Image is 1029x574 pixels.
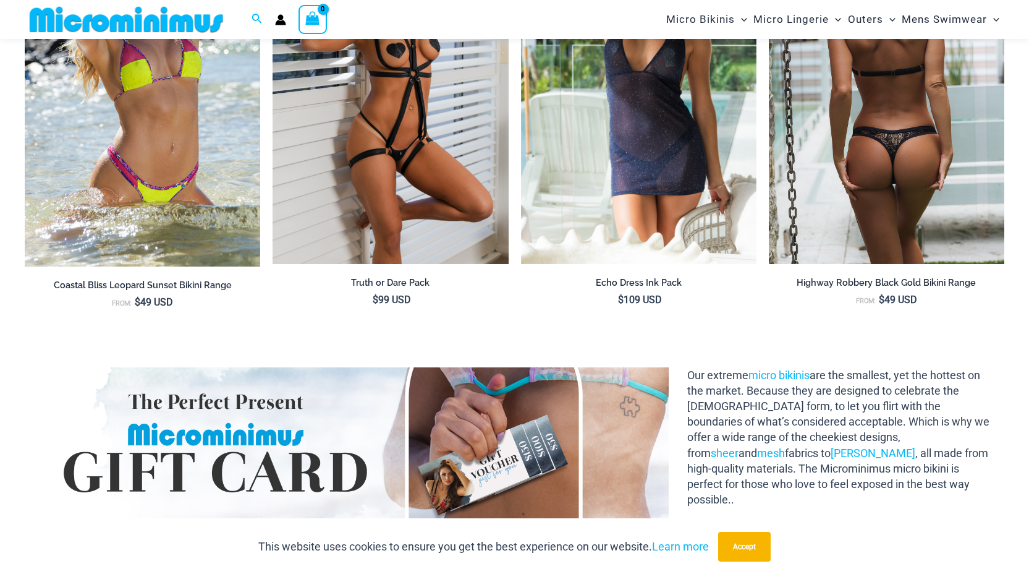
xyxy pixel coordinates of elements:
[899,4,1002,35] a: Mens SwimwearMenu ToggleMenu Toggle
[373,294,411,306] bdi: 99 USD
[521,277,756,293] a: Echo Dress Ink Pack
[750,4,844,35] a: Micro LingerieMenu ToggleMenu Toggle
[299,5,327,33] a: View Shopping Cart, empty
[879,294,917,306] bdi: 49 USD
[987,4,999,35] span: Menu Toggle
[769,277,1004,289] h2: Highway Robbery Black Gold Bikini Range
[687,367,995,508] p: Our extreme are the smallest, yet the hottest on the market. Because they are designed to celebra...
[902,4,987,35] span: Mens Swimwear
[848,4,883,35] span: Outers
[753,4,829,35] span: Micro Lingerie
[252,12,263,27] a: Search icon link
[112,299,132,307] span: From:
[275,14,286,25] a: Account icon link
[135,296,173,308] bdi: 49 USD
[711,447,739,460] a: sheer
[856,297,876,305] span: From:
[666,4,735,35] span: Micro Bikinis
[135,296,140,308] span: $
[845,4,899,35] a: OutersMenu ToggleMenu Toggle
[757,447,785,460] a: mesh
[718,532,771,562] button: Accept
[769,277,1004,293] a: Highway Robbery Black Gold Bikini Range
[879,294,884,306] span: $
[652,540,709,553] a: Learn more
[748,369,810,382] a: micro bikinis
[618,294,662,306] bdi: 109 USD
[521,277,756,289] h2: Echo Dress Ink Pack
[829,4,841,35] span: Menu Toggle
[25,280,260,296] a: Coastal Bliss Leopard Sunset Bikini Range
[258,538,709,556] p: This website uses cookies to ensure you get the best experience on our website.
[735,4,747,35] span: Menu Toggle
[273,277,508,293] a: Truth or Dare Pack
[25,6,228,33] img: MM SHOP LOGO FLAT
[34,367,669,518] img: Gift Card Banner 1680
[373,294,378,306] span: $
[663,4,750,35] a: Micro BikinisMenu ToggleMenu Toggle
[25,280,260,291] h2: Coastal Bliss Leopard Sunset Bikini Range
[883,4,896,35] span: Menu Toggle
[618,294,624,306] span: $
[661,2,1004,37] nav: Site Navigation
[273,277,508,289] h2: Truth or Dare Pack
[831,447,915,460] a: [PERSON_NAME]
